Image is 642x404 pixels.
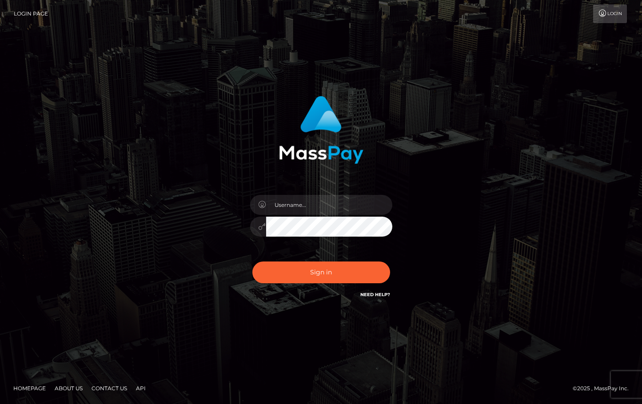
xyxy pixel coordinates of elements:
[10,381,49,395] a: Homepage
[252,261,390,283] button: Sign in
[266,195,392,215] input: Username...
[360,292,390,297] a: Need Help?
[279,96,363,164] img: MassPay Login
[88,381,131,395] a: Contact Us
[14,4,48,23] a: Login Page
[132,381,149,395] a: API
[593,4,627,23] a: Login
[573,384,635,393] div: © 2025 , MassPay Inc.
[51,381,86,395] a: About Us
